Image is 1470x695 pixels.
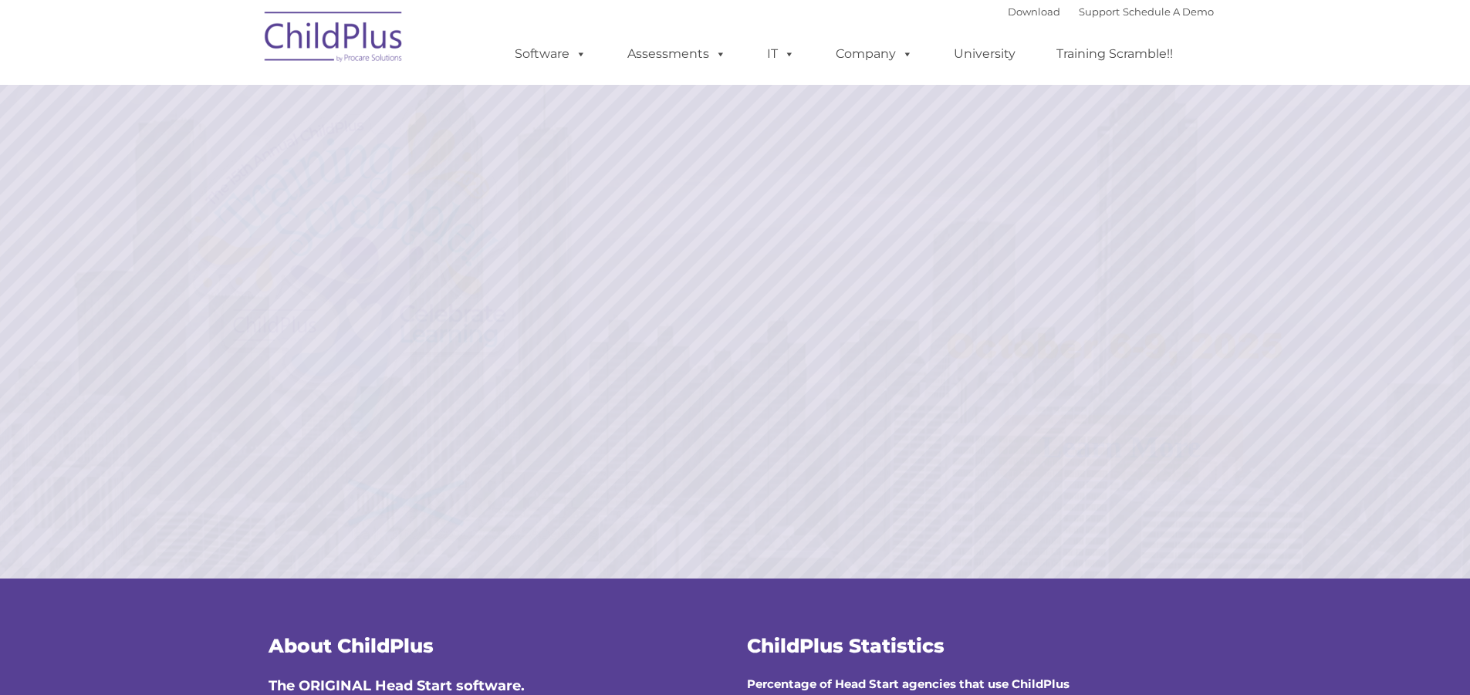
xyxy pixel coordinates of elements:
a: IT [752,39,810,69]
a: Support [1079,5,1120,18]
span: About ChildPlus [269,634,434,657]
a: Learn More [999,415,1244,480]
a: Download [1008,5,1060,18]
a: University [938,39,1031,69]
a: Schedule A Demo [1123,5,1214,18]
strong: Percentage of Head Start agencies that use ChildPlus [747,676,1070,691]
font: | [1008,5,1214,18]
span: ChildPlus Statistics [747,634,945,657]
a: Assessments [612,39,742,69]
span: The ORIGINAL Head Start software. [269,677,525,694]
a: Training Scramble!! [1041,39,1188,69]
a: Company [820,39,928,69]
img: ChildPlus by Procare Solutions [257,1,411,78]
a: Software [499,39,602,69]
